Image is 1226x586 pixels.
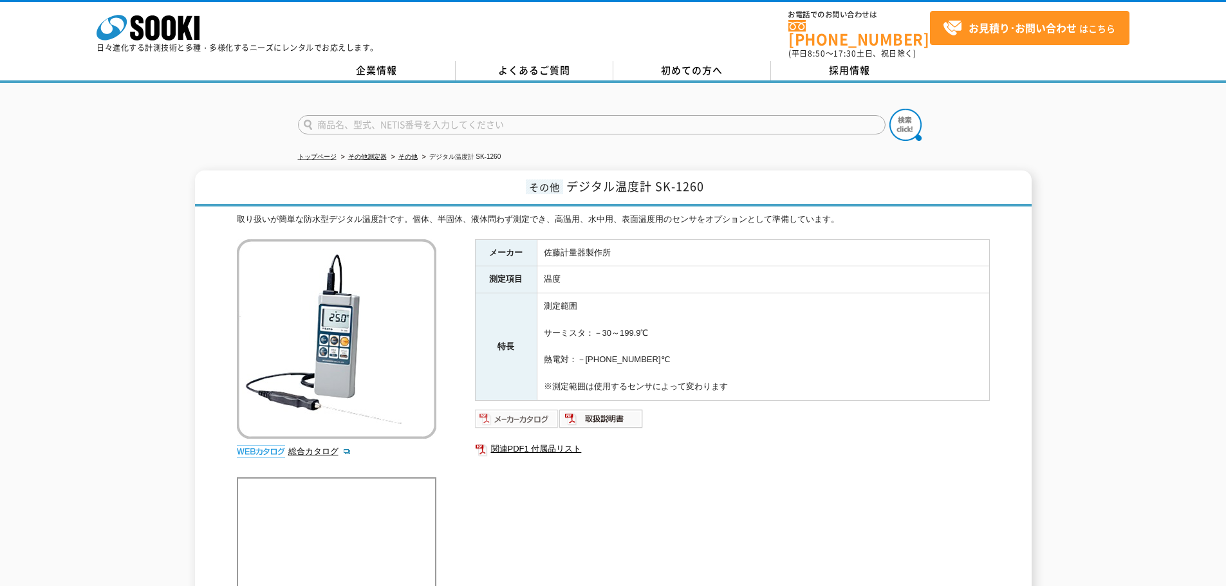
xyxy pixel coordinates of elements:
a: その他測定器 [348,153,387,160]
span: 17:30 [833,48,857,59]
span: お電話でのお問い合わせは [788,11,930,19]
img: webカタログ [237,445,285,458]
div: 取り扱いが簡単な防水型デジタル温度計です。個体、半固体、液体問わず測定でき、高温用、水中用、表面温度用のセンサをオプションとして準備しています。 [237,213,990,226]
span: 初めての方へ [661,63,723,77]
img: 取扱説明書 [559,408,644,429]
a: よくあるご質問 [456,61,613,80]
span: その他 [526,179,563,194]
th: メーカー [475,239,537,266]
strong: お見積り･お問い合わせ [969,20,1077,35]
span: 8:50 [808,48,826,59]
th: 特長 [475,293,537,401]
a: お見積り･お問い合わせはこちら [930,11,1129,45]
a: 関連PDF1 付属品リスト [475,441,990,457]
td: 温度 [537,266,989,293]
th: 測定項目 [475,266,537,293]
img: btn_search.png [889,109,922,141]
a: その他 [398,153,418,160]
a: 採用情報 [771,61,929,80]
a: メーカーカタログ [475,417,559,426]
li: デジタル温度計 SK-1260 [420,151,501,164]
a: 初めての方へ [613,61,771,80]
img: デジタル温度計 SK-1260 [237,239,436,439]
a: [PHONE_NUMBER] [788,20,930,46]
span: (平日 ～ 土日、祝日除く) [788,48,916,59]
a: 取扱説明書 [559,417,644,426]
img: メーカーカタログ [475,408,559,429]
td: 測定範囲 サーミスタ：－30～199.9℃ 熱電対：－[PHONE_NUMBER]℃ ※測定範囲は使用するセンサによって変わります [537,293,989,401]
td: 佐藤計量器製作所 [537,239,989,266]
input: 商品名、型式、NETIS番号を入力してください [298,115,886,134]
a: トップページ [298,153,337,160]
span: デジタル温度計 SK-1260 [566,178,704,195]
p: 日々進化する計測技術と多種・多様化するニーズにレンタルでお応えします。 [97,44,378,51]
span: はこちら [943,19,1115,38]
a: 総合カタログ [288,446,351,456]
a: 企業情報 [298,61,456,80]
